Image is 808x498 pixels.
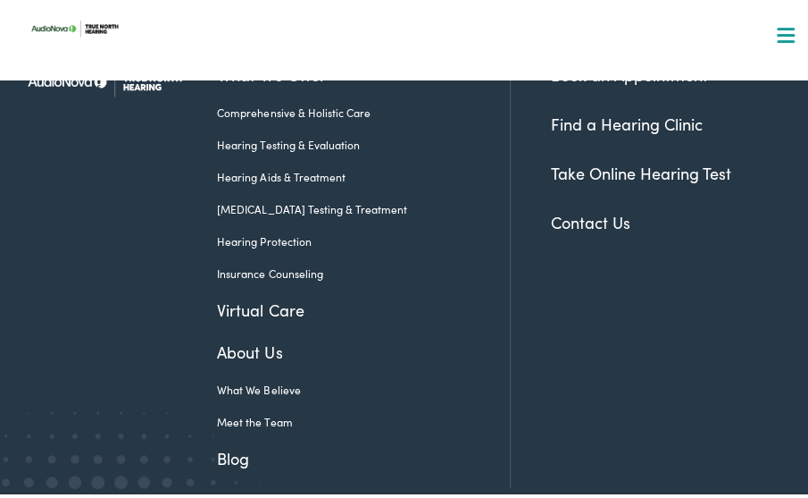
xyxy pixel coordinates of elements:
[551,157,731,180] a: Take Online Hearing Test
[217,165,482,181] a: Hearing Aids & Treatment
[217,442,482,466] a: Blog
[217,293,482,317] a: Virtual Care
[217,100,482,116] a: Comprehensive & Holistic Care
[217,229,482,245] a: Hearing Protection
[217,377,482,393] a: What We Believe
[217,335,482,359] a: About Us
[217,132,482,148] a: Hearing Testing & Evaluation
[29,72,804,127] a: What We Offer
[217,409,482,426] a: Meet the Team
[551,108,703,131] a: Find a Hearing Clinic
[217,197,482,213] a: [MEDICAL_DATA] Testing & Treatment
[16,45,204,111] img: True North Hearing
[551,207,630,229] a: Contact Us
[217,261,482,277] a: Insurance Counseling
